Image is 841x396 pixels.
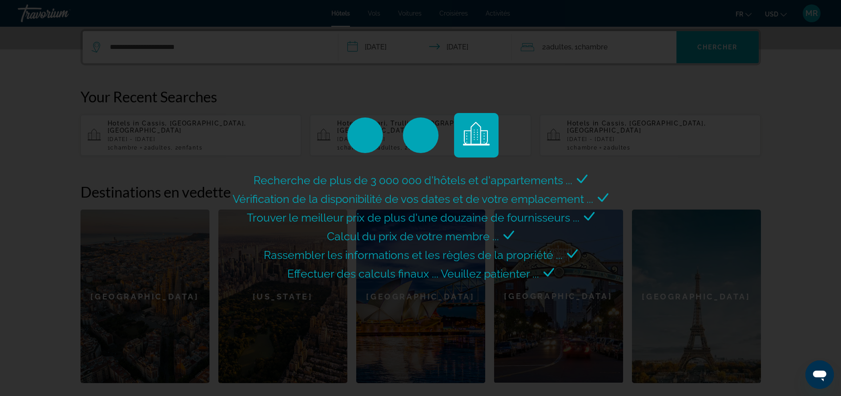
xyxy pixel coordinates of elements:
[287,267,539,280] span: Effectuer des calculs finaux ... Veuillez patienter ...
[805,360,834,389] iframe: Bouton de lancement de la fenêtre de messagerie
[233,192,593,206] span: Vérification de la disponibilité de vos dates et de votre emplacement ...
[264,248,563,262] span: Rassembler les informations et les règles de la propriété ...
[254,174,572,187] span: Recherche de plus de 3 000 000 d'hôtels et d'appartements ...
[327,230,499,243] span: Calcul du prix de votre membre ...
[247,211,579,224] span: Trouver le meilleur prix de plus d'une douzaine de fournisseurs ...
